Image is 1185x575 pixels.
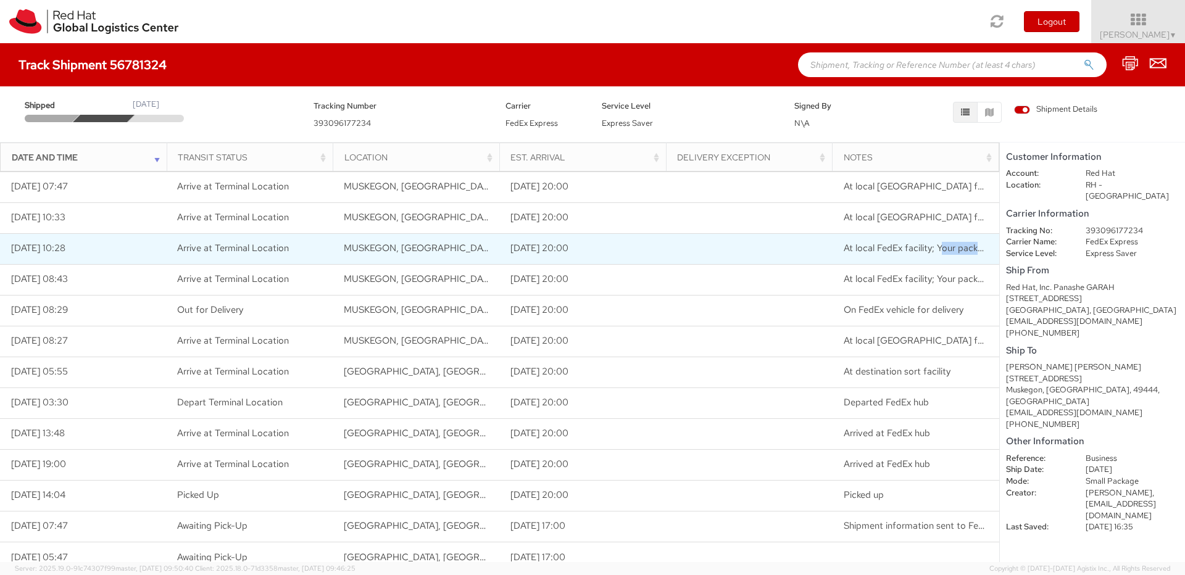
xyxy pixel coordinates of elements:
[997,487,1076,499] dt: Creator:
[344,519,637,532] span: RALEIGH, NC, US
[1006,282,1179,294] div: Red Hat, Inc. Panashe GARAH
[505,118,558,128] span: FedEx Express
[1014,104,1097,117] label: Shipment Details
[115,564,193,573] span: master, [DATE] 09:50:40
[997,521,1076,533] dt: Last Saved:
[344,242,595,254] span: MUSKEGON, MI, US
[1006,407,1179,419] div: [EMAIL_ADDRESS][DOMAIN_NAME]
[844,304,963,316] span: On FedEx vehicle for delivery
[499,511,666,542] td: [DATE] 17:00
[1006,436,1179,447] h5: Other Information
[344,396,637,408] span: MEMPHIS, TN, US
[499,480,666,511] td: [DATE] 20:00
[499,418,666,449] td: [DATE] 20:00
[499,264,666,295] td: [DATE] 20:00
[997,180,1076,191] dt: Location:
[602,118,653,128] span: Express Saver
[794,102,872,110] h5: Signed By
[177,365,289,378] span: Arrive at Terminal Location
[1006,316,1179,328] div: [EMAIL_ADDRESS][DOMAIN_NAME]
[15,564,193,573] span: Server: 2025.19.0-91c74307f99
[177,551,247,563] span: Awaiting Pick-Up
[344,458,637,470] span: RALEIGH, NC, US
[1086,487,1154,498] span: [PERSON_NAME],
[798,52,1107,77] input: Shipment, Tracking or Reference Number (at least 4 chars)
[844,211,1001,223] span: At local FedEx facility
[1170,30,1177,40] span: ▼
[314,102,488,110] h5: Tracking Number
[844,334,1001,347] span: At local FedEx facility
[177,519,247,532] span: Awaiting Pick-Up
[177,396,283,408] span: Depart Terminal Location
[344,334,595,347] span: MUSKEGON, MI, US
[177,489,219,501] span: Picked Up
[1006,209,1179,219] h5: Carrier Information
[278,564,355,573] span: master, [DATE] 09:46:25
[133,99,159,110] div: [DATE]
[499,357,666,387] td: [DATE] 20:00
[997,236,1076,248] dt: Carrier Name:
[499,387,666,418] td: [DATE] 20:00
[1006,293,1179,305] div: [STREET_ADDRESS]
[997,225,1076,237] dt: Tracking No:
[989,564,1170,574] span: Copyright © [DATE]-[DATE] Agistix Inc., All Rights Reserved
[997,476,1076,487] dt: Mode:
[177,334,289,347] span: Arrive at Terminal Location
[844,489,884,501] span: Picked up
[177,304,243,316] span: Out for Delivery
[499,172,666,202] td: [DATE] 20:00
[602,102,776,110] h5: Service Level
[499,295,666,326] td: [DATE] 20:00
[12,151,163,163] div: Date and Time
[1006,265,1179,276] h5: Ship From
[844,519,994,532] span: Shipment information sent to FedEx
[19,58,167,72] h4: Track Shipment 56781324
[1006,373,1179,385] div: [STREET_ADDRESS]
[499,449,666,480] td: [DATE] 20:00
[844,458,930,470] span: Arrived at FedEx hub
[177,427,289,439] span: Arrive at Terminal Location
[997,453,1076,465] dt: Reference:
[344,427,637,439] span: MEMPHIS, TN, US
[499,542,666,573] td: [DATE] 17:00
[178,151,329,163] div: Transit Status
[1024,11,1079,32] button: Logout
[499,202,666,233] td: [DATE] 20:00
[9,9,178,34] img: rh-logistics-00dfa346123c4ec078e1.svg
[1006,362,1179,373] div: [PERSON_NAME] [PERSON_NAME]
[314,118,371,128] span: 393096177234
[344,365,637,378] span: GRAND RAPIDS, MI, US
[344,180,595,192] span: MUSKEGON, MI, US
[997,464,1076,476] dt: Ship Date:
[677,151,828,163] div: Delivery Exception
[344,489,637,501] span: RALEIGH, NC, US
[1006,152,1179,162] h5: Customer Information
[997,168,1076,180] dt: Account:
[499,233,666,264] td: [DATE] 20:00
[844,151,995,163] div: Notes
[505,102,583,110] h5: Carrier
[844,396,929,408] span: Departed FedEx hub
[1100,29,1177,40] span: [PERSON_NAME]
[344,551,637,563] span: RALEIGH, NC, US
[344,273,595,285] span: MUSKEGON, MI, US
[1006,419,1179,431] div: [PHONE_NUMBER]
[510,151,662,163] div: Est. Arrival
[177,242,289,254] span: Arrive at Terminal Location
[1006,345,1179,356] h5: Ship To
[844,427,930,439] span: Arrived at FedEx hub
[344,304,595,316] span: MUSKEGON, MI, US
[1006,328,1179,339] div: [PHONE_NUMBER]
[25,100,78,112] span: Shipped
[1014,104,1097,115] span: Shipment Details
[195,564,355,573] span: Client: 2025.18.0-71d3358
[1006,384,1179,407] div: Muskegon, [GEOGRAPHIC_DATA], 49444, [GEOGRAPHIC_DATA]
[844,365,950,378] span: At destination sort facility
[177,273,289,285] span: Arrive at Terminal Location
[997,248,1076,260] dt: Service Level:
[177,211,289,223] span: Arrive at Terminal Location
[177,180,289,192] span: Arrive at Terminal Location
[177,458,289,470] span: Arrive at Terminal Location
[794,118,810,128] span: N\A
[1006,305,1179,316] div: [GEOGRAPHIC_DATA], [GEOGRAPHIC_DATA]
